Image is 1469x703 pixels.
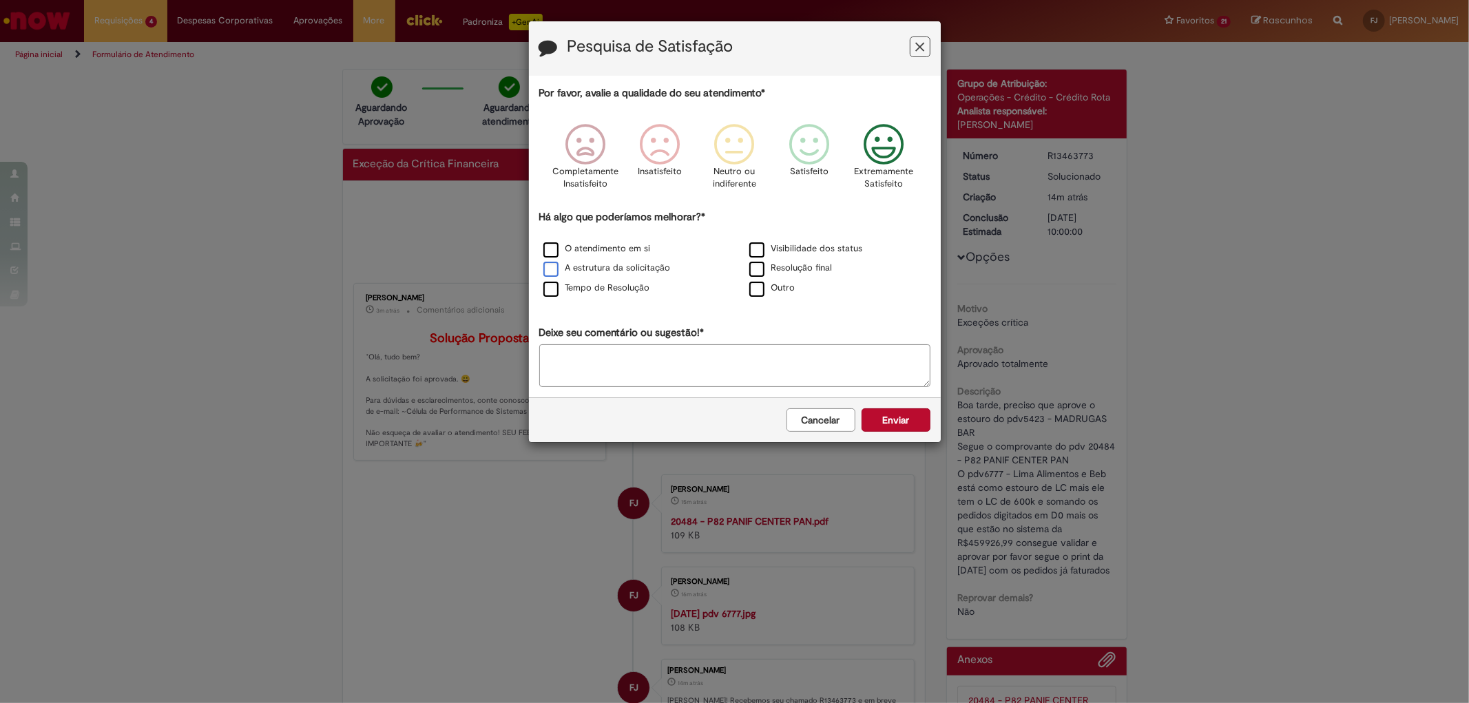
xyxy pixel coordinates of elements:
[638,165,682,178] p: Insatisfeito
[749,282,795,295] label: Outro
[774,114,844,208] div: Satisfeito
[539,326,705,340] label: Deixe seu comentário ou sugestão!*
[790,165,829,178] p: Satisfeito
[749,262,833,275] label: Resolução final
[848,114,919,208] div: Extremamente Satisfeito
[862,408,930,432] button: Enviar
[567,38,733,56] label: Pesquisa de Satisfação
[854,165,913,191] p: Extremamente Satisfeito
[749,242,863,255] label: Visibilidade dos status
[543,262,671,275] label: A estrutura da solicitação
[552,165,618,191] p: Completamente Insatisfeito
[550,114,621,208] div: Completamente Insatisfeito
[543,282,650,295] label: Tempo de Resolução
[625,114,695,208] div: Insatisfeito
[539,210,930,299] div: Há algo que poderíamos melhorar?*
[709,165,759,191] p: Neutro ou indiferente
[699,114,769,208] div: Neutro ou indiferente
[543,242,651,255] label: O atendimento em si
[786,408,855,432] button: Cancelar
[539,86,766,101] label: Por favor, avalie a qualidade do seu atendimento*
